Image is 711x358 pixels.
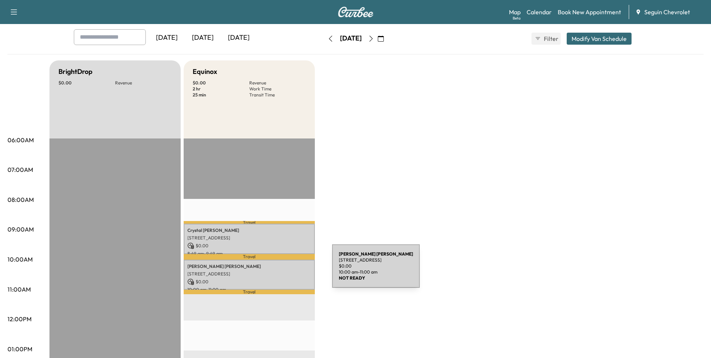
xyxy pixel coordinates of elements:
[187,251,311,257] p: 8:49 am - 9:49 am
[187,235,311,241] p: [STREET_ADDRESS]
[558,8,621,17] a: Book New Appointment
[187,227,311,233] p: Crystal [PERSON_NAME]
[7,255,33,264] p: 10:00AM
[185,29,221,47] div: [DATE]
[338,7,374,17] img: Curbee Logo
[149,29,185,47] div: [DATE]
[7,344,32,353] p: 01:00PM
[187,287,311,293] p: 10:00 am - 11:00 am
[249,86,306,92] p: Work Time
[544,34,557,43] span: Filter
[527,8,552,17] a: Calendar
[115,80,172,86] p: Revenue
[531,33,561,45] button: Filter
[193,80,249,86] p: $ 0.00
[58,80,115,86] p: $ 0.00
[644,8,690,17] span: Seguin Chevrolet
[7,314,31,323] p: 12:00PM
[184,254,315,260] p: Travel
[340,34,362,43] div: [DATE]
[249,92,306,98] p: Transit Time
[187,242,311,249] p: $ 0.00
[187,278,311,285] p: $ 0.00
[249,80,306,86] p: Revenue
[193,92,249,98] p: 25 min
[7,165,33,174] p: 07:00AM
[7,135,34,144] p: 06:00AM
[184,290,315,294] p: Travel
[509,8,521,17] a: MapBeta
[7,195,34,204] p: 08:00AM
[187,271,311,277] p: [STREET_ADDRESS]
[567,33,632,45] button: Modify Van Schedule
[187,263,311,269] p: [PERSON_NAME] [PERSON_NAME]
[7,225,34,234] p: 09:00AM
[58,66,93,77] h5: BrightDrop
[193,66,217,77] h5: Equinox
[193,86,249,92] p: 2 hr
[7,285,31,294] p: 11:00AM
[221,29,257,47] div: [DATE]
[513,15,521,21] div: Beta
[184,221,315,224] p: Travel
